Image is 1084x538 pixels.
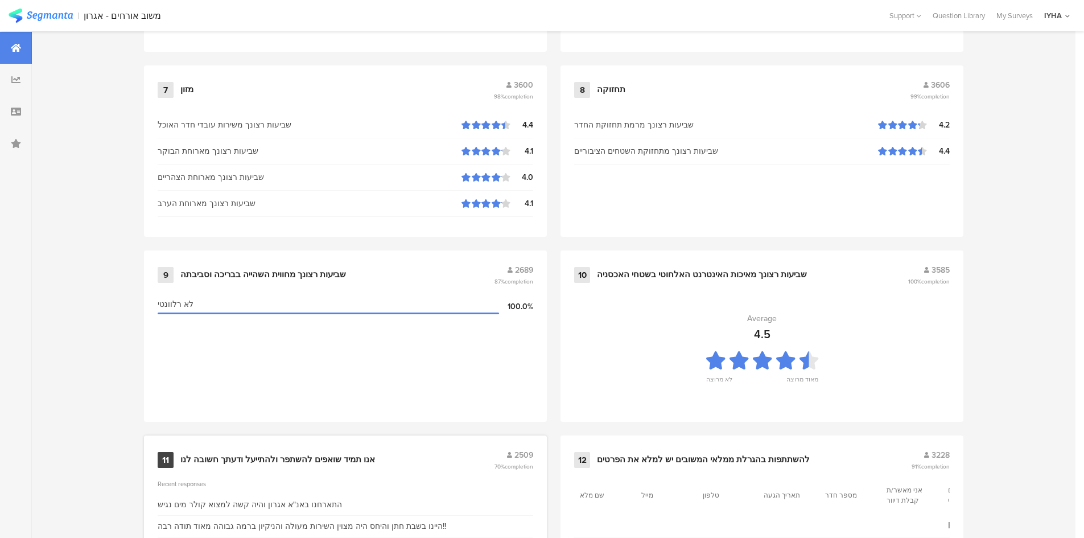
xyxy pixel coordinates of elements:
[510,119,533,131] div: 4.4
[499,301,533,313] div: 100.0%
[574,267,590,283] div: 10
[158,82,174,98] div: 7
[991,10,1038,21] a: My Surveys
[158,499,342,511] div: התארחנו באנ"א אגרון והיה קשה למצוא קולר מים נגיש
[84,10,161,21] div: משוב אורחים - אגרון
[494,277,533,286] span: 87%
[932,449,950,461] span: 3228
[158,198,461,210] div: שביעות רצונך מארוחת הערב
[887,485,938,506] section: אני מאשר/ת קבלת דיוור
[580,490,631,500] section: שם מלא
[597,454,810,466] div: להשתתפות בהגרלת ממלאי המשובים יש למלא את הפרטים
[158,267,174,283] div: 9
[505,92,533,101] span: completion
[641,490,693,500] section: מייל
[510,198,533,210] div: 4.1
[889,7,921,24] div: Support
[927,10,991,21] a: Question Library
[158,520,446,532] div: היינו בשבת חתן והיחס היה מצוין השירות מעולה והניקיון ברמה גבוהה מאוד תודה רבה!!
[515,264,533,276] span: 2689
[825,490,876,500] section: מספר חדר
[574,119,878,131] div: שביעות רצונך מרמת תחזוקת החדר
[927,145,950,157] div: 4.4
[574,452,590,468] div: 12
[494,462,533,471] span: 70%
[910,92,950,101] span: 99%
[514,79,533,91] span: 3600
[180,454,375,466] div: אנו תמיד שואפים להשתפר ולהתייעל ודעתך חשובה לנו
[706,375,732,391] div: לא מרוצה
[1044,10,1062,21] div: IYHA
[786,375,818,391] div: מאוד מרוצה
[921,277,950,286] span: completion
[574,145,878,157] div: שביעות רצונך מתחזוקת השטחים הציבוריים
[948,518,998,530] span: כן
[180,84,193,96] div: מזון
[921,92,950,101] span: completion
[158,171,461,183] div: שביעות רצונך מארוחת הצהריים
[912,462,950,471] span: 91%
[754,326,770,343] div: 4.5
[764,490,815,500] section: תאריך הגעה
[908,277,950,286] span: 100%
[948,485,999,506] section: מאשר לפרסם את חוות דעתי במדיה
[514,449,533,461] span: 2509
[574,82,590,98] div: 8
[494,92,533,101] span: 98%
[180,269,346,281] div: שביעות רצונך מחווית השהייה בבריכה וסביבתה
[921,462,950,471] span: completion
[932,264,950,276] span: 3585
[158,119,461,131] div: שביעות רצונך משירות עובדי חדר האוכל
[931,79,950,91] span: 3606
[597,269,807,281] div: שביעות רצונך מאיכות האינטרנט האלחוטי בשטחי האכסניה
[9,9,73,23] img: segmanta logo
[510,145,533,157] div: 4.1
[703,490,754,500] section: טלפון
[597,84,625,96] div: תחזוקה
[158,479,533,488] div: Recent responses
[158,145,461,157] div: שביעות רצונך מארוחת הבוקר
[510,171,533,183] div: 4.0
[927,119,950,131] div: 4.2
[747,313,777,325] div: Average
[505,277,533,286] span: completion
[505,462,533,471] span: completion
[77,9,79,22] div: |
[158,452,174,468] div: 11
[158,298,193,310] span: לא רלוונטי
